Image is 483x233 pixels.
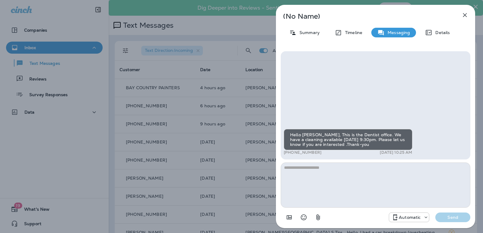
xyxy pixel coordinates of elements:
[380,150,412,155] p: [DATE] 10:25 AM
[385,30,410,35] p: Messaging
[284,129,412,150] div: Hello [PERSON_NAME], This is the Dentist office. We have a cleaning available [DATE] 9:30pm. Plea...
[284,150,321,155] p: [PHONE_NUMBER]
[342,30,362,35] p: Timeline
[283,211,295,223] button: Add in a premade template
[298,211,310,223] button: Select an emoji
[296,30,320,35] p: Summary
[399,215,421,220] p: Automatic
[432,30,450,35] p: Details
[283,14,448,19] p: (No Name)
